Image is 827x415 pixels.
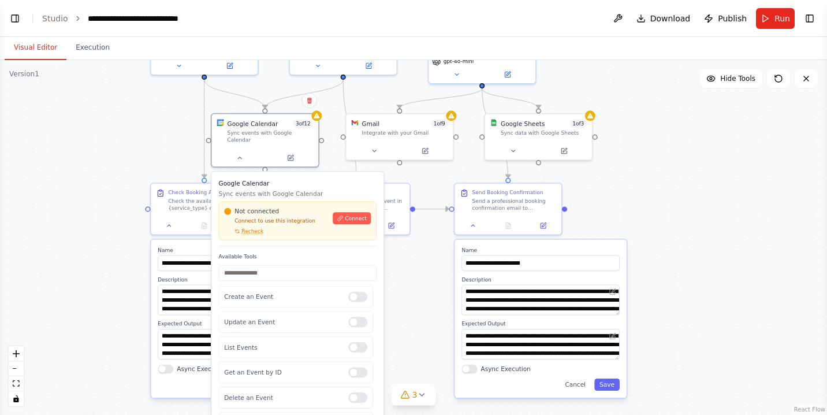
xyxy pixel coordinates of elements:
[168,189,237,196] div: Check Booking Availability
[454,183,562,235] div: Send Booking ConfirmationSend a professional booking confirmation email to {customer_email} with ...
[720,74,755,83] span: Hide Tools
[699,69,762,88] button: Hide Tools
[351,119,358,126] img: Gmail
[186,220,223,231] button: No output available
[224,292,341,301] p: Create an Event
[415,205,449,213] g: Edge from f61f5fc1-5c63-427d-b9d0-f14ed5affa1c to 143f9253-810c-44ee-bb08-7987ce2a7658
[9,376,24,391] button: fit view
[345,113,454,161] div: GmailGmail1of9Integrate with your Gmail
[9,391,24,406] button: toggle interactivity
[302,183,411,235] div: Create Calendar EventCreate a new calendar event in Google Calendar for the confirmed booking wit...
[428,9,537,84] div: gpt-4o-mini
[608,331,618,341] button: Open in editor
[444,58,474,65] span: gpt-4o-mini
[228,129,314,143] div: Sync events with Google Calendar
[490,119,497,126] img: Google Sheets
[362,129,448,136] div: Integrate with your Gmail
[478,88,543,109] g: Edge from 12207cb8-2cb4-4c67-812d-b3173cf10453 to 9a7336a4-3215-495f-8508-8cef3584e7ff
[570,119,587,128] span: Number of enabled actions
[224,217,327,224] p: Connect to use this integration
[200,80,208,178] g: Edge from 6c4640dd-1c70-4248-a181-3da1a029227f to 54142f96-981c-4ec1-8ca7-bf40b580b1b6
[528,220,558,231] button: Open in side panel
[395,88,486,109] g: Edge from 12207cb8-2cb4-4c67-812d-b3173cf10453 to ed73d824-1413-4d1f-93f3-fdf16e49fe62
[42,13,218,24] nav: breadcrumb
[158,276,316,283] label: Description
[345,215,366,222] span: Connect
[501,119,545,128] div: Google Sheets
[794,406,825,413] a: React Flow attribution
[177,365,226,373] label: Async Execution
[9,361,24,376] button: zoom out
[412,389,418,401] span: 3
[9,69,39,79] div: Version 1
[218,253,377,260] label: Available Tools
[344,61,393,71] button: Open in side panel
[718,13,747,24] span: Publish
[218,189,377,198] p: Sync events with Google Calendar
[431,119,448,128] span: Number of enabled actions
[362,119,380,128] div: Gmail
[472,189,543,196] div: Send Booking Confirmation
[224,368,341,377] p: Get an Event by ID
[42,14,68,23] a: Studio
[224,394,341,402] p: Delete an Event
[228,119,278,128] div: Google Calendar
[9,346,24,361] button: zoom in
[293,119,313,128] span: Number of enabled actions
[483,69,532,80] button: Open in side panel
[490,220,527,231] button: No output available
[400,146,449,156] button: Open in side panel
[480,365,530,373] label: Async Execution
[392,384,436,406] button: 3
[484,113,593,161] div: Google SheetsGoogle Sheets1of3Sync data with Google Sheets
[158,247,316,254] label: Name
[539,146,588,156] button: Open in side panel
[333,212,371,224] button: Connect
[66,36,119,60] button: Execution
[461,276,620,283] label: Description
[168,198,252,212] div: Check the availability for {service_type} on {requested_date} at {requested_time} by reviewing th...
[774,13,790,24] span: Run
[756,8,795,29] button: Run
[205,61,254,71] button: Open in side panel
[158,320,316,327] label: Expected Output
[266,153,315,163] button: Open in side panel
[650,13,691,24] span: Download
[501,129,587,136] div: Sync data with Google Sheets
[224,343,341,351] p: List Events
[224,318,341,327] p: Update an Event
[9,346,24,406] div: React Flow controls
[150,183,259,235] div: Check Booking AvailabilityCheck the availability for {service_type} on {requested_date} at {reque...
[302,93,317,108] button: Delete node
[461,320,620,327] label: Expected Output
[560,379,591,391] button: Cancel
[320,198,404,212] div: Create a new calendar event in Google Calendar for the confirmed booking with {customer_name} for...
[461,247,620,254] label: Name
[7,10,23,27] button: Show left sidebar
[802,10,818,27] button: Show right sidebar
[224,228,263,235] button: Recheck
[211,113,319,168] div: Google CalendarGoogle Calendar3of12Sync events with Google CalendarGoogle CalendarSync events wit...
[200,80,269,109] g: Edge from 6c4640dd-1c70-4248-a181-3da1a029227f to cf60fee8-6b6c-4da3-b909-8ac488600455
[699,8,751,29] button: Publish
[472,198,556,212] div: Send a professional booking confirmation email to {customer_email} with all the booking details i...
[234,207,279,216] span: Not connected
[217,119,223,126] img: Google Calendar
[241,228,263,235] span: Recheck
[377,220,407,231] button: Open in side panel
[218,179,377,187] h3: Google Calendar
[608,287,618,297] button: Open in editor
[632,8,695,29] button: Download
[594,379,620,391] button: Save
[5,36,66,60] button: Visual Editor
[478,88,512,178] g: Edge from 12207cb8-2cb4-4c67-812d-b3173cf10453 to 143f9253-810c-44ee-bb08-7987ce2a7658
